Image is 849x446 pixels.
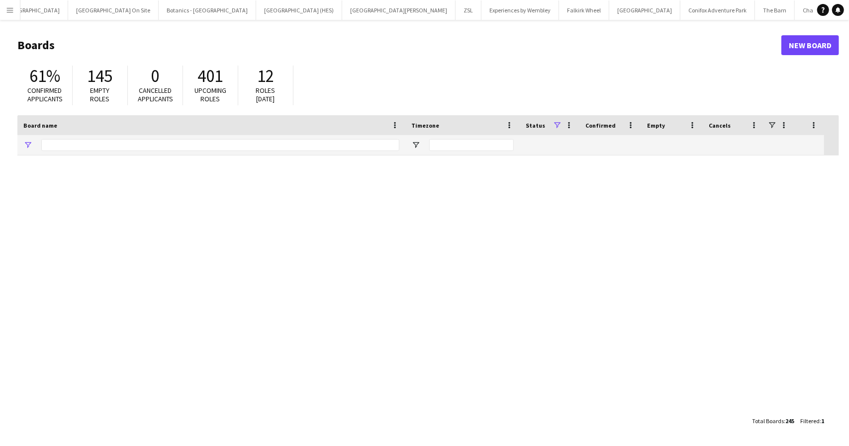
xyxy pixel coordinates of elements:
[23,141,32,149] button: Open Filter Menu
[680,0,755,20] button: Conifox Adventure Park
[29,65,60,87] span: 61%
[456,0,481,20] button: ZSL
[151,65,160,87] span: 0
[647,122,665,129] span: Empty
[27,86,63,103] span: Confirmed applicants
[159,0,256,20] button: Botanics - [GEOGRAPHIC_DATA]
[91,86,110,103] span: Empty roles
[752,417,784,425] span: Total Boards
[342,0,456,20] button: [GEOGRAPHIC_DATA][PERSON_NAME]
[194,86,226,103] span: Upcoming roles
[755,0,795,20] button: The Barn
[821,417,824,425] span: 1
[481,0,559,20] button: Experiences by Wembley
[752,411,794,431] div: :
[23,122,57,129] span: Board name
[411,122,439,129] span: Timezone
[429,139,514,151] input: Timezone Filter Input
[17,38,781,53] h1: Boards
[559,0,609,20] button: Falkirk Wheel
[526,122,545,129] span: Status
[411,141,420,149] button: Open Filter Menu
[609,0,680,20] button: [GEOGRAPHIC_DATA]
[709,122,731,129] span: Cancels
[41,139,399,151] input: Board name Filter Input
[68,0,159,20] button: [GEOGRAPHIC_DATA] On Site
[88,65,113,87] span: 145
[800,417,820,425] span: Filtered
[256,86,276,103] span: Roles [DATE]
[781,35,839,55] a: New Board
[585,122,616,129] span: Confirmed
[257,65,274,87] span: 12
[138,86,173,103] span: Cancelled applicants
[785,417,794,425] span: 245
[256,0,342,20] button: [GEOGRAPHIC_DATA] (HES)
[800,411,824,431] div: :
[198,65,223,87] span: 401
